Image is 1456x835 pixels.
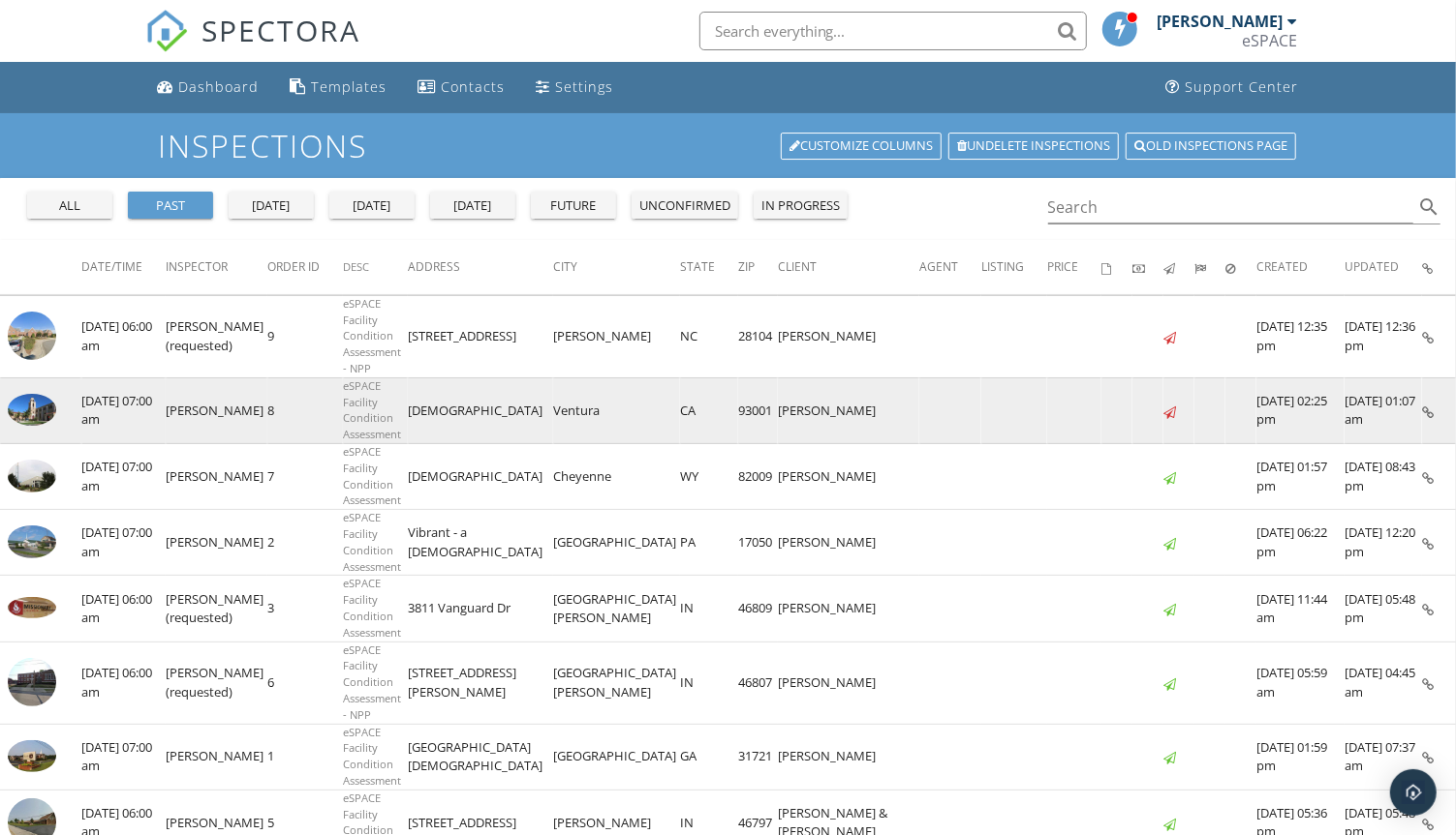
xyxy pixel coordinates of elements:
[343,642,401,722] span: eSPACE Facility Condition Assessment - NPP
[158,129,1298,163] h1: Inspections
[81,258,142,275] span: Date/Time
[1159,70,1307,105] a: Support Center
[166,576,267,641] td: [PERSON_NAME] (requested)
[166,240,267,294] th: Inspector: Not sorted.
[1256,258,1308,275] span: Created
[81,576,166,641] td: [DATE] 06:00 am
[145,26,360,67] a: SPECTORA
[1256,377,1345,443] td: [DATE] 02:25 pm
[441,77,505,96] div: Contacts
[166,724,267,790] td: [PERSON_NAME]
[1256,240,1345,294] th: Created: Not sorted.
[738,377,778,443] td: 93001
[166,641,267,724] td: [PERSON_NAME] (requested)
[1047,258,1078,275] span: Price
[981,258,1024,275] span: Listing
[553,576,680,641] td: [GEOGRAPHIC_DATA][PERSON_NAME]
[1158,12,1284,31] div: [PERSON_NAME]
[778,377,919,443] td: [PERSON_NAME]
[27,192,112,219] button: all
[267,295,343,377] td: 9
[267,444,343,510] td: 7
[761,196,840,216] div: in progress
[680,258,715,275] span: State
[1345,377,1422,443] td: [DATE] 01:07 am
[553,295,680,377] td: [PERSON_NAME]
[738,641,778,724] td: 46807
[553,240,680,294] th: City: Not sorted.
[778,641,919,724] td: [PERSON_NAME]
[282,70,394,105] a: Templates
[1225,240,1256,294] th: Canceled: Not sorted.
[680,444,738,510] td: WY
[145,10,188,52] img: The Best Home Inspection Software - Spectora
[8,597,56,618] img: 9139394%2Fcover_photos%2FLvVXmW1mwv7BVxhWXMIC%2Fsmall.jpeg
[738,724,778,790] td: 31721
[81,240,166,294] th: Date/Time: Not sorted.
[1256,641,1345,724] td: [DATE] 05:59 am
[343,240,408,294] th: Desc: Not sorted.
[778,258,817,275] span: Client
[778,240,919,294] th: Client: Not sorted.
[738,444,778,510] td: 82009
[311,77,387,96] div: Templates
[8,460,56,492] img: 9290406%2Fcover_photos%2FkYvO9RNXmyfdUp0d31w9%2Fsmall.jpeg
[343,259,369,274] span: Desc
[555,77,613,96] div: Settings
[1256,576,1345,641] td: [DATE] 11:44 am
[1345,510,1422,576] td: [DATE] 12:20 pm
[680,641,738,724] td: IN
[343,725,401,788] span: eSPACE Facility Condition Assessment
[343,510,401,573] span: eSPACE Facility Condition Assessment
[1256,510,1345,576] td: [DATE] 06:22 pm
[738,258,755,275] span: Zip
[1417,195,1441,219] i: search
[81,377,166,443] td: [DATE] 07:00 am
[8,312,56,360] img: streetview
[166,510,267,576] td: [PERSON_NAME]
[166,444,267,510] td: [PERSON_NAME]
[738,510,778,576] td: 17050
[1101,240,1132,294] th: Agreements signed: Not sorted.
[410,70,512,105] a: Contacts
[1345,576,1422,641] td: [DATE] 05:48 pm
[81,724,166,790] td: [DATE] 07:00 am
[1194,240,1225,294] th: Submitted: Not sorted.
[1345,240,1422,294] th: Updated: Not sorted.
[632,192,738,219] button: unconfirmed
[178,77,259,96] div: Dashboard
[267,258,320,275] span: Order ID
[981,240,1047,294] th: Listing: Not sorted.
[1048,192,1414,224] input: Search
[81,444,166,510] td: [DATE] 07:00 am
[1163,240,1194,294] th: Published: Not sorted.
[136,196,205,216] div: past
[553,510,680,576] td: [GEOGRAPHIC_DATA]
[680,240,738,294] th: State: Not sorted.
[343,296,401,375] span: eSPACE Facility Condition Assessment - NPP
[1345,641,1422,724] td: [DATE] 04:45 am
[778,444,919,510] td: [PERSON_NAME]
[1132,240,1163,294] th: Paid: Not sorted.
[408,510,553,576] td: Vibrant - a [DEMOGRAPHIC_DATA]
[408,377,553,443] td: [DEMOGRAPHIC_DATA]
[680,377,738,443] td: CA
[1186,77,1299,96] div: Support Center
[408,295,553,377] td: [STREET_ADDRESS]
[738,240,778,294] th: Zip: Not sorted.
[408,641,553,724] td: [STREET_ADDRESS][PERSON_NAME]
[738,295,778,377] td: 28104
[919,258,958,275] span: Agent
[778,510,919,576] td: [PERSON_NAME]
[166,377,267,443] td: [PERSON_NAME]
[778,576,919,641] td: [PERSON_NAME]
[738,576,778,641] td: 46809
[680,295,738,377] td: NC
[329,192,415,219] button: [DATE]
[229,192,314,219] button: [DATE]
[166,295,267,377] td: [PERSON_NAME] (requested)
[1345,444,1422,510] td: [DATE] 08:43 pm
[267,240,343,294] th: Order ID: Not sorted.
[531,192,616,219] button: future
[201,10,360,50] span: SPECTORA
